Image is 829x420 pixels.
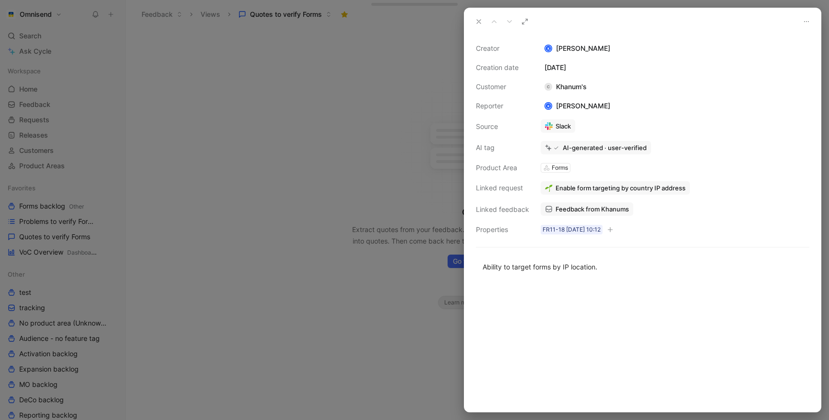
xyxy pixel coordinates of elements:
[563,143,647,152] div: AI-generated · user-verified
[541,202,633,216] a: Feedback from Khanums
[476,204,529,215] div: Linked feedback
[543,225,601,234] div: FR11-18 [DATE] 10:12
[556,205,629,213] span: Feedback from Khanums
[541,43,809,54] div: [PERSON_NAME]
[552,163,568,173] div: Forms
[541,119,575,133] a: Slack
[476,162,529,174] div: Product Area
[541,62,809,73] div: [DATE]
[541,181,690,195] button: 🌱Enable form targeting by country IP address
[541,81,591,93] div: Khanum's
[545,103,552,109] div: K
[545,46,552,52] div: K
[476,100,529,112] div: Reporter
[556,184,686,192] span: Enable form targeting by country IP address
[476,43,529,54] div: Creator
[545,83,552,91] div: C
[476,121,529,132] div: Source
[483,262,803,272] div: Ability to target forms by IP location.
[476,81,529,93] div: Customer
[476,182,529,194] div: Linked request
[476,224,529,235] div: Properties
[545,184,553,192] img: 🌱
[476,142,529,153] div: AI tag
[476,62,529,73] div: Creation date
[541,100,614,112] div: [PERSON_NAME]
